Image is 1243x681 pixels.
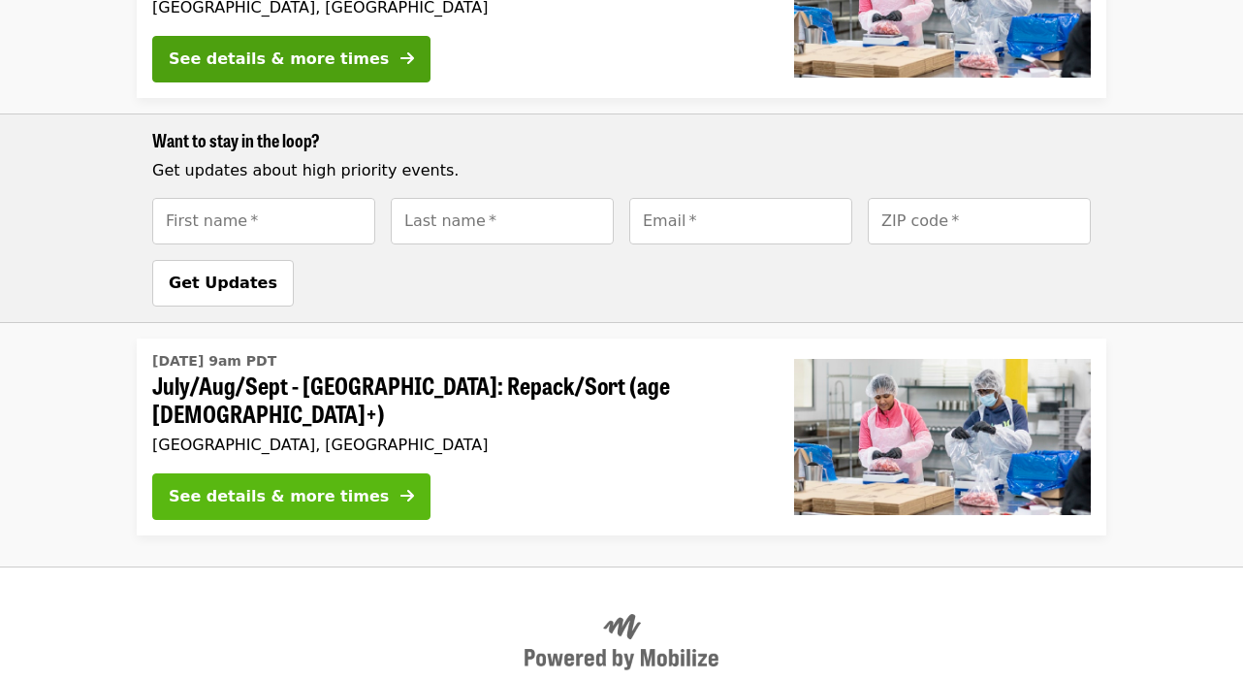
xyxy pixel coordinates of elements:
img: Powered by Mobilize [525,614,718,670]
img: July/Aug/Sept - Beaverton: Repack/Sort (age 10+) organized by Oregon Food Bank [794,359,1091,514]
time: [DATE] 9am PDT [152,351,276,372]
a: See details for "July/Aug/Sept - Beaverton: Repack/Sort (age 10+)" [137,339,1106,535]
button: Get Updates [152,260,294,307]
button: See details & more times [152,473,430,520]
div: [GEOGRAPHIC_DATA], [GEOGRAPHIC_DATA] [152,436,763,454]
span: July/Aug/Sept - [GEOGRAPHIC_DATA]: Repack/Sort (age [DEMOGRAPHIC_DATA]+) [152,372,763,428]
input: [object Object] [868,198,1091,244]
div: See details & more times [169,48,389,71]
span: Get updates about high priority events. [152,161,459,179]
span: Want to stay in the loop? [152,127,320,152]
input: [object Object] [152,198,375,244]
div: See details & more times [169,485,389,508]
i: arrow-right icon [400,49,414,68]
i: arrow-right icon [400,487,414,505]
button: See details & more times [152,36,430,82]
input: [object Object] [391,198,614,244]
input: [object Object] [629,198,852,244]
span: Get Updates [169,274,277,292]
